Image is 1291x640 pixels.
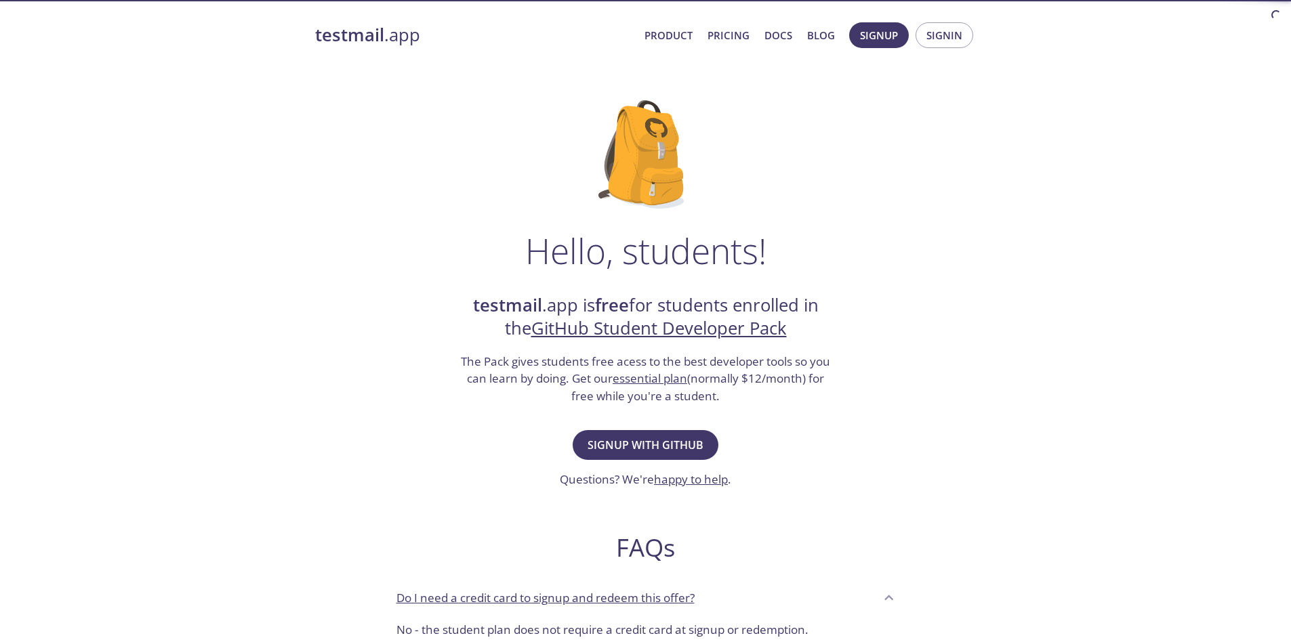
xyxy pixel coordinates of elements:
div: Do I need a credit card to signup and redeem this offer? [386,579,906,616]
a: essential plan [613,370,687,386]
span: Signup [860,26,898,44]
p: Do I need a credit card to signup and redeem this offer? [396,589,695,607]
a: happy to help [654,471,728,487]
a: Product [644,26,693,44]
h3: Questions? We're . [560,471,731,488]
span: Signup with GitHub [588,435,703,454]
a: GitHub Student Developer Pack [531,316,787,340]
button: Signin [916,22,973,48]
h2: FAQs [386,532,906,563]
h3: The Pack gives students free acess to the best developer tools so you can learn by doing. Get our... [459,353,832,405]
strong: testmail [473,293,542,317]
img: github-student-backpack.png [598,100,693,209]
button: Signup [849,22,909,48]
span: Signin [926,26,962,44]
strong: free [595,293,629,317]
button: Signup with GitHub [573,430,718,460]
h1: Hello, students! [525,230,766,271]
h2: .app is for students enrolled in the [459,294,832,341]
a: Pricing [708,26,750,44]
a: Blog [807,26,835,44]
a: testmail.app [315,24,634,47]
a: Docs [764,26,792,44]
strong: testmail [315,23,384,47]
p: No - the student plan does not require a credit card at signup or redemption. [396,621,895,639]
